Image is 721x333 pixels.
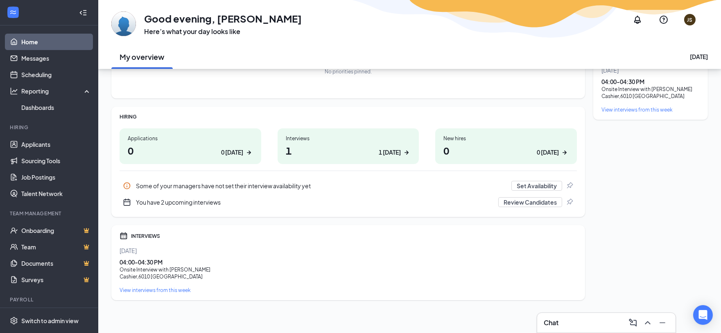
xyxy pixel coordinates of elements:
[601,78,700,86] div: 04:00 - 04:30 PM
[498,197,562,207] button: Review Candidates
[21,271,91,288] a: SurveysCrown
[21,50,91,66] a: Messages
[21,239,91,255] a: TeamCrown
[111,11,136,36] img: Jaqulyn Stockwell
[21,255,91,271] a: DocumentsCrown
[537,148,559,157] div: 0 [DATE]
[120,246,577,255] div: [DATE]
[511,181,562,191] button: Set Availability
[544,318,558,327] h3: Chat
[643,318,653,328] svg: ChevronUp
[144,27,302,36] h3: Here’s what your day looks like
[221,148,243,157] div: 0 [DATE]
[278,128,419,164] a: Interviews11 [DATE]ArrowRight
[123,198,131,206] svg: CalendarNew
[21,99,91,116] a: Dashboards
[565,198,574,206] svg: Pin
[120,128,261,164] a: Applications00 [DATE]ArrowRight
[641,316,654,329] button: ChevronUp
[120,258,577,266] div: 04:00 - 04:30 PM
[136,198,493,206] div: You have 2 upcoming interviews
[120,194,577,210] a: CalendarNewYou have 2 upcoming interviewsReview CandidatesPin
[286,144,411,157] h1: 1
[120,113,577,120] div: HIRING
[633,15,642,25] svg: Notifications
[136,182,506,190] div: Some of your managers have not set their interview availability yet
[21,136,91,153] a: Applicants
[10,124,90,131] div: Hiring
[601,86,700,93] div: Onsite Interview with [PERSON_NAME]
[79,9,87,17] svg: Collapse
[120,178,577,194] a: InfoSome of your managers have not set their interview availability yetSet AvailabilityPin
[128,135,253,142] div: Applications
[690,52,708,61] div: [DATE]
[21,185,91,202] a: Talent Network
[144,11,302,25] h1: Good evening, [PERSON_NAME]
[628,318,638,328] svg: ComposeMessage
[443,144,569,157] h1: 0
[120,52,165,62] h2: My overview
[435,128,577,164] a: New hires00 [DATE]ArrowRight
[120,287,577,294] a: View interviews from this week
[21,317,79,325] div: Switch to admin view
[120,178,577,194] div: Some of your managers have not set their interview availability yet
[601,66,700,74] div: [DATE]
[687,16,693,23] div: JS
[561,148,569,157] svg: ArrowRight
[601,93,700,100] div: Cashier , 6010 [GEOGRAPHIC_DATA]
[120,273,577,280] div: Cashier , 6010 [GEOGRAPHIC_DATA]
[21,169,91,185] a: Job Postings
[21,222,91,239] a: OnboardingCrown
[443,135,569,142] div: New hires
[659,15,669,25] svg: QuestionInfo
[21,153,91,169] a: Sourcing Tools
[601,106,700,113] a: View interviews from this week
[656,316,669,329] button: Minimize
[325,68,372,75] div: No priorities pinned.
[10,87,18,95] svg: Analysis
[286,135,411,142] div: Interviews
[658,318,667,328] svg: Minimize
[10,317,18,325] svg: Settings
[693,305,713,325] div: Open Intercom Messenger
[21,87,92,95] div: Reporting
[120,266,577,273] div: Onsite Interview with [PERSON_NAME]
[245,148,253,157] svg: ArrowRight
[626,316,640,329] button: ComposeMessage
[120,194,577,210] div: You have 2 upcoming interviews
[123,182,131,190] svg: Info
[21,66,91,83] a: Scheduling
[131,233,577,239] div: INTERVIEWS
[379,148,401,157] div: 1 [DATE]
[565,182,574,190] svg: Pin
[21,34,91,50] a: Home
[120,232,128,240] svg: Calendar
[9,8,17,16] svg: WorkstreamLogo
[10,296,90,303] div: Payroll
[128,144,253,157] h1: 0
[402,148,411,157] svg: ArrowRight
[10,210,90,217] div: Team Management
